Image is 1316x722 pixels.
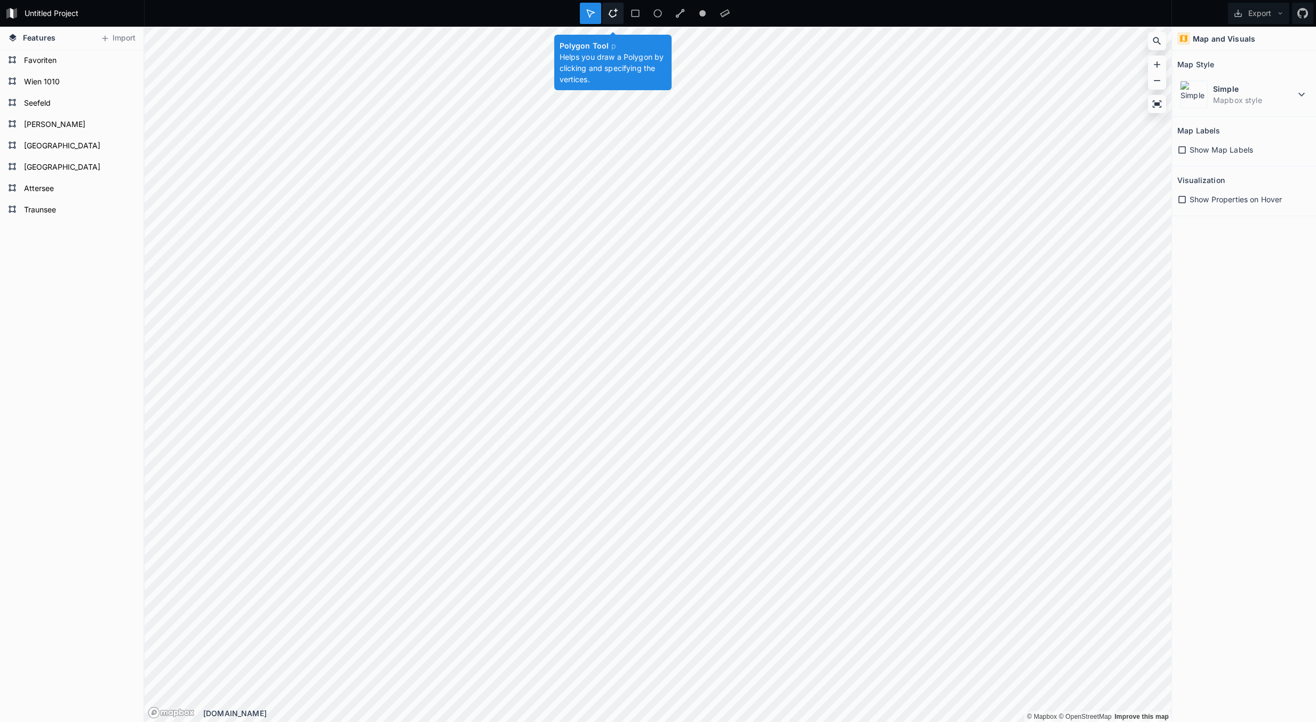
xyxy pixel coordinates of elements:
[23,32,55,43] span: Features
[1213,94,1295,106] dd: Mapbox style
[560,51,666,85] p: Helps you draw a Polygon by clicking and specifying the vertices.
[148,707,195,719] a: Mapbox logo
[1180,81,1208,108] img: Simple
[203,708,1171,719] div: [DOMAIN_NAME]
[1190,144,1253,155] span: Show Map Labels
[560,40,666,51] h4: Polygon Tool
[1190,194,1282,205] span: Show Properties on Hover
[1177,56,1214,73] h2: Map Style
[1177,172,1225,188] h2: Visualization
[1193,33,1255,44] h4: Map and Visuals
[1114,713,1169,720] a: Map feedback
[1027,713,1057,720] a: Mapbox
[1213,83,1295,94] dt: Simple
[1228,3,1289,24] button: Export
[1059,713,1112,720] a: OpenStreetMap
[1177,122,1220,139] h2: Map Labels
[611,41,616,50] span: p
[95,30,141,47] button: Import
